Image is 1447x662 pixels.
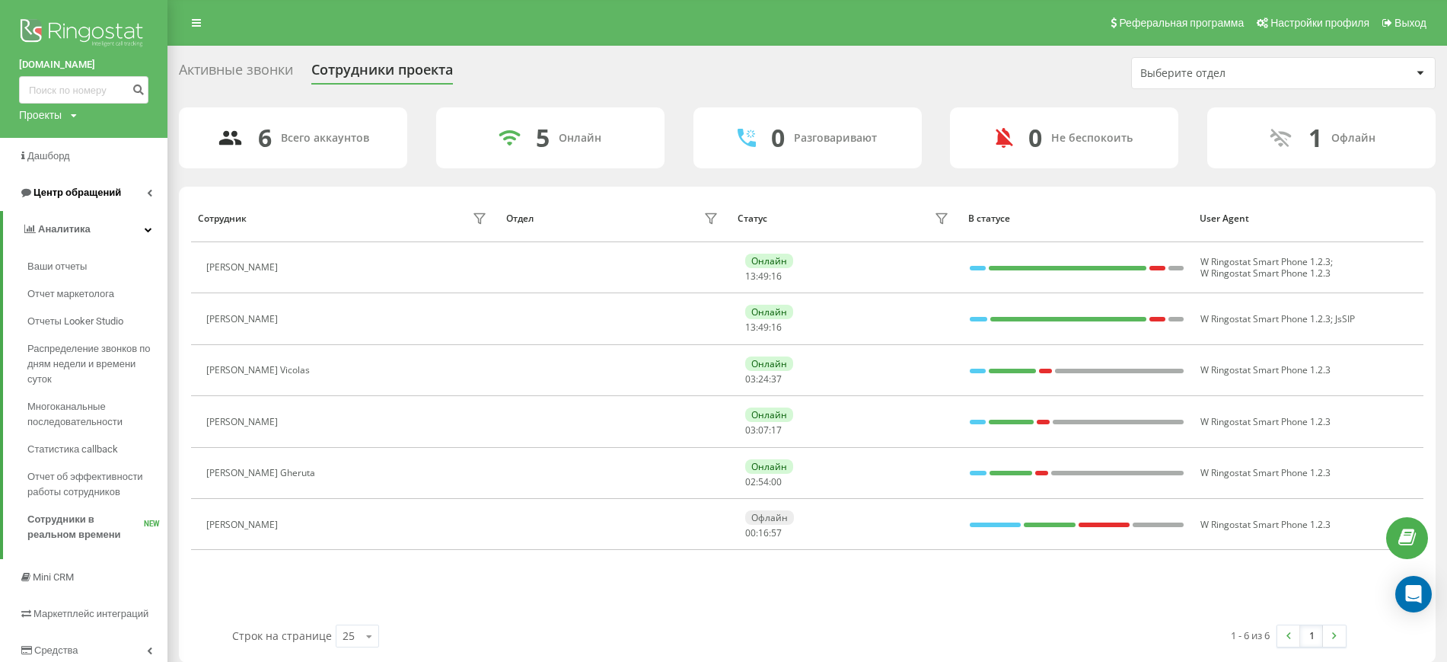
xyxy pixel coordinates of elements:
span: Mini CRM [33,571,74,583]
span: W Ringostat Smart Phone 1.2.3 [1200,312,1331,325]
span: 37 [771,373,782,385]
span: Аналитика [38,223,91,235]
span: 13 [745,321,756,334]
span: 16 [758,526,769,539]
a: Отчет маркетолога [27,280,167,308]
span: 03 [745,373,756,385]
div: Активные звонки [179,62,293,85]
img: Ringostat logo [19,15,148,53]
span: Выход [1394,17,1426,29]
a: [DOMAIN_NAME] [19,57,148,72]
div: Онлайн [745,459,793,474]
span: W Ringostat Smart Phone 1.2.3 [1200,363,1331,376]
a: Ваши отчеты [27,253,167,280]
div: : : [745,271,782,282]
span: JsSIP [1335,312,1355,325]
div: Онлайн [745,254,793,268]
span: Реферальная программа [1119,17,1244,29]
div: Сотрудники проекта [311,62,453,85]
span: Средства [34,644,78,656]
div: [PERSON_NAME] Vicolas [206,365,314,376]
div: Офлайн [745,510,794,525]
div: : : [745,425,782,436]
div: Статус [738,213,767,224]
span: Строк на странице [232,628,332,643]
span: 16 [771,321,782,334]
div: : : [745,322,782,333]
div: Open Intercom Messenger [1395,576,1432,612]
div: Выберите отдел [1140,67,1322,80]
span: W Ringostat Smart Phone 1.2.3 [1200,518,1331,531]
span: Центр обращений [33,187,121,198]
span: Многоканальные последовательности [27,399,160,430]
div: Не беспокоить [1051,132,1133,145]
div: : : [745,374,782,385]
div: [PERSON_NAME] Gheruta [206,468,319,478]
div: [PERSON_NAME] [206,520,282,530]
div: Всего аккаунтов [281,132,369,145]
div: Отдел [506,213,534,224]
div: : : [745,477,782,488]
span: 49 [758,270,769,283]
div: [PERSON_NAME] [206,262,282,273]
span: W Ringostat Smart Phone 1.2.3 [1200,267,1331,280]
div: Онлайн [745,305,793,319]
div: [PERSON_NAME] [206,417,282,427]
span: Распределение звонков по дням недели и времени суток [27,341,160,387]
span: W Ringostat Smart Phone 1.2.3 [1200,255,1331,268]
span: W Ringostat Smart Phone 1.2.3 [1200,466,1331,479]
div: Разговаривают [794,132,877,145]
input: Поиск по номеру [19,76,148,104]
span: Настройки профиля [1270,17,1369,29]
a: 1 [1300,625,1323,647]
span: Статистика callback [27,442,118,457]
span: 03 [745,424,756,437]
div: [PERSON_NAME] [206,314,282,325]
div: 1 [1308,123,1322,152]
div: Онлайн [745,408,793,422]
div: : : [745,528,782,539]
div: 0 [1028,123,1042,152]
div: В статусе [968,213,1185,224]
div: 25 [343,628,355,644]
span: 02 [745,475,756,488]
div: 6 [258,123,272,152]
span: Маркетплейс интеграций [33,608,148,619]
div: User Agent [1200,213,1417,224]
span: 07 [758,424,769,437]
span: Сотрудники в реальном времени [27,512,144,542]
span: Дашборд [27,150,70,162]
div: 0 [771,123,785,152]
a: Аналитика [3,211,167,248]
a: Сотрудники в реальном времениNEW [27,506,167,548]
span: 49 [758,321,769,334]
a: Отчет об эффективности работы сотрудников [27,463,167,506]
a: Статистика callback [27,436,167,463]
div: Сотрудник [198,213,247,224]
div: Онлайн [559,132,601,145]
a: Многоканальные последовательности [27,393,167,436]
div: Онлайн [745,357,793,371]
div: 5 [536,123,550,152]
span: 13 [745,270,756,283]
span: 16 [771,270,782,283]
span: Отчеты Looker Studio [27,314,123,329]
a: Распределение звонков по дням недели и времени суток [27,335,167,393]
span: 57 [771,526,782,539]
div: 1 - 6 из 6 [1231,628,1270,643]
span: Отчет маркетолога [27,286,114,302]
span: 00 [745,526,756,539]
span: Отчет об эффективности работы сотрудников [27,469,160,500]
span: 54 [758,475,769,488]
span: W Ringostat Smart Phone 1.2.3 [1200,415,1331,428]
span: 17 [771,424,782,437]
div: Офлайн [1331,132,1375,145]
span: 24 [758,373,769,385]
div: Проекты [19,107,62,123]
span: 00 [771,475,782,488]
a: Отчеты Looker Studio [27,308,167,335]
span: Ваши отчеты [27,259,87,274]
